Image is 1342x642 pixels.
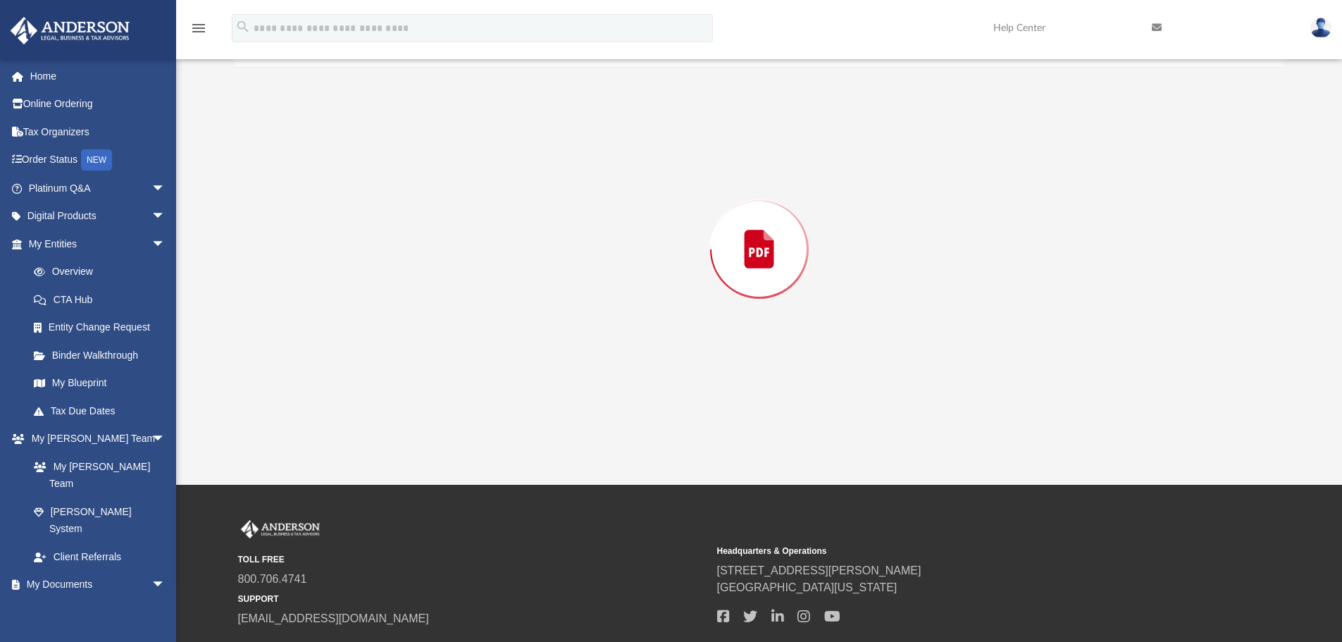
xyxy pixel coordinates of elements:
[238,553,707,566] small: TOLL FREE
[238,520,323,538] img: Anderson Advisors Platinum Portal
[10,90,187,118] a: Online Ordering
[238,573,307,585] a: 800.706.4741
[717,545,1186,557] small: Headquarters & Operations
[10,174,187,202] a: Platinum Q&Aarrow_drop_down
[20,397,187,425] a: Tax Due Dates
[10,202,187,230] a: Digital Productsarrow_drop_down
[20,543,180,571] a: Client Referrals
[10,118,187,146] a: Tax Organizers
[10,425,180,453] a: My [PERSON_NAME] Teamarrow_drop_down
[151,230,180,259] span: arrow_drop_down
[81,149,112,171] div: NEW
[20,285,187,314] a: CTA Hub
[1310,18,1331,38] img: User Pic
[20,341,187,369] a: Binder Walkthrough
[20,314,187,342] a: Entity Change Request
[235,19,251,35] i: search
[20,498,180,543] a: [PERSON_NAME] System
[151,174,180,203] span: arrow_drop_down
[190,20,207,37] i: menu
[10,571,180,599] a: My Documentsarrow_drop_down
[151,425,180,454] span: arrow_drop_down
[238,612,429,624] a: [EMAIL_ADDRESS][DOMAIN_NAME]
[10,146,187,175] a: Order StatusNEW
[151,202,180,231] span: arrow_drop_down
[20,258,187,286] a: Overview
[151,571,180,600] span: arrow_drop_down
[20,369,180,397] a: My Blueprint
[717,564,921,576] a: [STREET_ADDRESS][PERSON_NAME]
[190,27,207,37] a: menu
[238,593,707,605] small: SUPPORT
[235,30,1284,431] div: Preview
[6,17,134,44] img: Anderson Advisors Platinum Portal
[10,230,187,258] a: My Entitiesarrow_drop_down
[717,581,897,593] a: [GEOGRAPHIC_DATA][US_STATE]
[10,62,187,90] a: Home
[20,452,173,498] a: My [PERSON_NAME] Team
